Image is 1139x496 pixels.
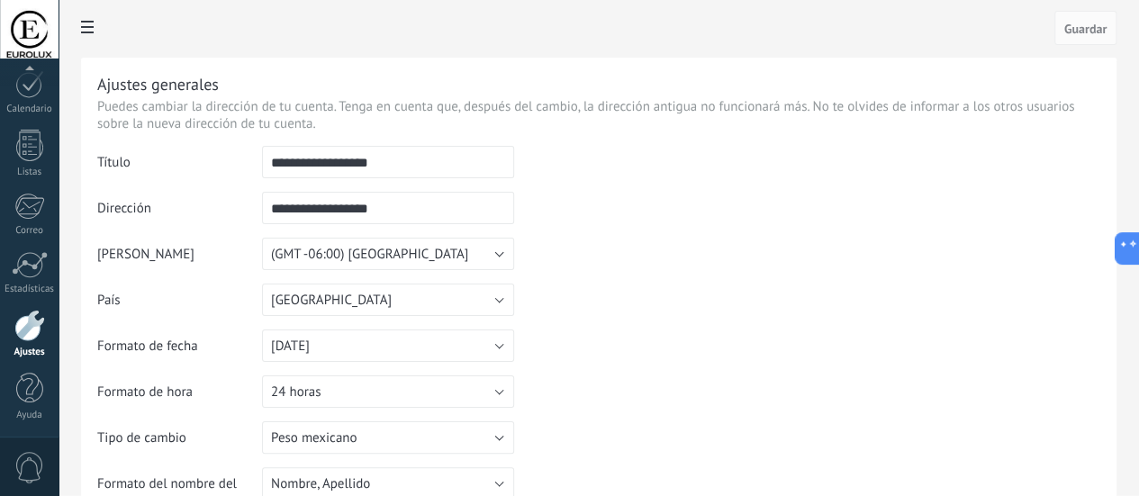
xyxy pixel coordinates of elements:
p: Puedes cambiar la dirección de tu cuenta. Tenga en cuenta que, después del cambio, la dirección a... [97,98,1100,132]
td: Dirección [97,192,262,238]
span: Guardar [1064,23,1107,35]
span: [GEOGRAPHIC_DATA] [271,292,392,309]
td: Formato de hora [97,375,262,421]
button: Guardar [1054,11,1116,45]
span: 24 horas [271,383,321,401]
span: Peso mexicano [271,429,357,446]
div: Estadísticas [4,284,56,295]
button: [DATE] [262,329,514,362]
div: Ajustes [4,347,56,358]
td: Tipo de cambio [97,421,262,467]
button: (GMT -06:00) [GEOGRAPHIC_DATA] [262,238,514,270]
td: Título [97,146,262,192]
div: Listas [4,167,56,178]
td: [PERSON_NAME] [97,238,262,284]
span: [DATE] [271,338,310,355]
span: Nombre, Apellido [271,475,370,492]
span: (GMT -06:00) [GEOGRAPHIC_DATA] [271,246,468,263]
button: [GEOGRAPHIC_DATA] [262,284,514,316]
td: País [97,284,262,329]
div: Ayuda [4,410,56,421]
button: 24 horas [262,375,514,408]
div: Correo [4,225,56,237]
div: Ajustes generales [97,74,219,95]
button: Peso mexicano [262,421,514,454]
td: Formato de fecha [97,329,262,375]
div: Calendario [4,104,56,115]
